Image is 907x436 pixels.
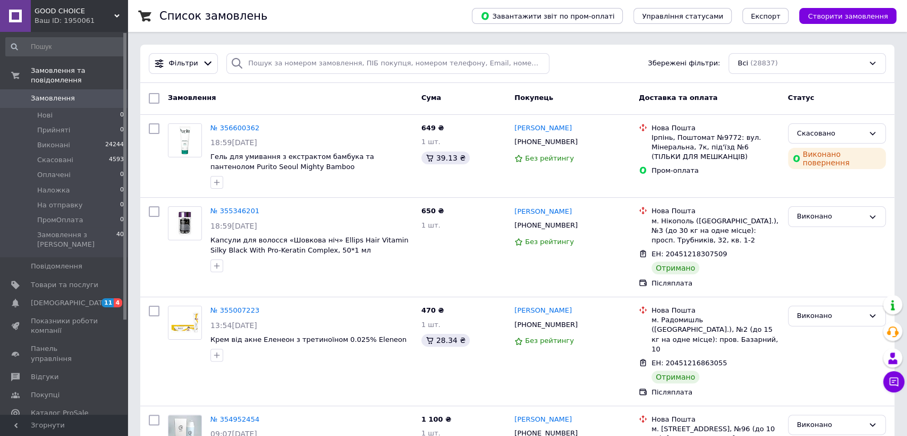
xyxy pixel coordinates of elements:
[421,334,470,347] div: 28.34 ₴
[37,186,70,195] span: Наложка
[421,138,440,146] span: 1 шт.
[31,262,82,271] span: Повідомлення
[651,306,779,315] div: Нова Пошта
[639,94,717,102] span: Доставка та оплата
[120,215,124,225] span: 0
[210,321,257,330] span: 13:54[DATE]
[168,123,202,157] a: Фото товару
[159,10,267,22] h1: Список замовлень
[514,138,578,146] span: [PHONE_NUMBER]
[31,408,88,418] span: Каталог ProSale
[37,125,70,135] span: Прийняті
[421,306,444,314] span: 470 ₴
[651,359,727,367] span: ЕН: 20451216863055
[642,12,723,20] span: Управління статусами
[738,58,748,69] span: Всі
[37,111,53,120] span: Нові
[35,6,114,16] span: GOOD CHOICE
[525,337,574,345] span: Без рейтингу
[799,8,896,24] button: Створити замовлення
[101,298,114,307] span: 11
[210,153,374,180] a: Гель для умивання з екстрактом бамбука та пантенолом Purito Seoul Mighty Bamboo [MEDICAL_DATA] Cl...
[37,140,70,150] span: Виконані
[120,111,124,120] span: 0
[651,371,699,383] div: Отримано
[651,262,699,274] div: Отримано
[651,123,779,133] div: Нова Пошта
[31,316,98,336] span: Показники роботи компанії
[797,128,864,139] div: Скасовано
[37,170,71,180] span: Оплачені
[514,306,572,316] a: [PERSON_NAME]
[651,388,779,397] div: Післяплата
[651,133,779,162] div: Ірпінь, Поштомат №9772: вул. Мінеральна, 7к, під'їзд №6 (ТІЛЬКИ ДЛЯ МЕШКАНЦІВ)
[421,415,451,423] span: 1 100 ₴
[651,216,779,246] div: м. Нікополь ([GEOGRAPHIC_DATA].), №3 (до 30 кг на одне місце): просп. Трубників, 32, кв. 1-2
[31,372,58,382] span: Відгуки
[514,94,553,102] span: Покупець
[651,279,779,288] div: Післяплата
[168,211,201,236] img: Фото товару
[514,207,572,217] a: [PERSON_NAME]
[210,207,259,215] a: № 355346201
[120,186,124,195] span: 0
[883,371,904,392] button: Чат з покупцем
[421,124,444,132] span: 649 ₴
[514,221,578,229] span: [PHONE_NUMBER]
[525,238,574,246] span: Без рейтингу
[168,306,201,339] img: Фото товару
[797,311,864,322] div: Виконано
[788,148,886,169] div: Виконано повернення
[210,236,409,254] a: Капсули для волосся «Шовкова ніч» Ellips Hair Vitamin Silky Black With Pro-Keratin Complex, 50*1 мл
[514,321,578,329] span: [PHONE_NUMBER]
[105,140,124,150] span: 24244
[31,390,60,400] span: Покупці
[742,8,789,24] button: Експорт
[751,12,781,20] span: Експорт
[789,12,896,20] a: Створити замовлення
[514,123,572,133] a: [PERSON_NAME]
[120,125,124,135] span: 0
[210,336,406,343] a: Крем від акне Еленеон з третиноїном 0.025% Eleneon
[480,11,614,21] span: Завантажити звіт по пром-оплаті
[472,8,623,24] button: Завантажити звіт по пром-оплаті
[797,420,864,431] div: Виконано
[210,222,257,230] span: 18:59[DATE]
[210,415,259,423] a: № 354952454
[37,215,83,225] span: ПромОплата
[421,321,440,329] span: 1 шт.
[31,94,75,103] span: Замовлення
[226,53,549,74] input: Пошук за номером замовлення, ПІБ покупця, номером телефону, Email, номером накладної
[421,221,440,229] span: 1 шт.
[651,315,779,354] div: м. Радомишль ([GEOGRAPHIC_DATA].), №2 (до 15 кг на одне місце): пров. Базарний, 10
[35,16,128,26] div: Ваш ID: 1950061
[168,94,216,102] span: Замовлення
[788,94,815,102] span: Статус
[5,37,125,56] input: Пошук
[421,94,441,102] span: Cума
[750,59,778,67] span: (28837)
[31,298,109,308] span: [DEMOGRAPHIC_DATA]
[210,306,259,314] a: № 355007223
[168,124,201,157] img: Фото товару
[169,58,198,69] span: Фільтри
[31,280,98,290] span: Товари та послуги
[114,298,122,307] span: 4
[120,200,124,210] span: 0
[168,306,202,340] a: Фото товару
[109,155,124,165] span: 4593
[210,124,259,132] a: № 356600362
[421,207,444,215] span: 650 ₴
[168,206,202,240] a: Фото товару
[37,230,116,249] span: Замовлення з [PERSON_NAME]
[651,206,779,216] div: Нова Пошта
[797,211,864,222] div: Виконано
[116,230,124,249] span: 40
[648,58,720,69] span: Збережені фільтри:
[633,8,732,24] button: Управління статусами
[120,170,124,180] span: 0
[651,250,727,258] span: ЕН: 20451218307509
